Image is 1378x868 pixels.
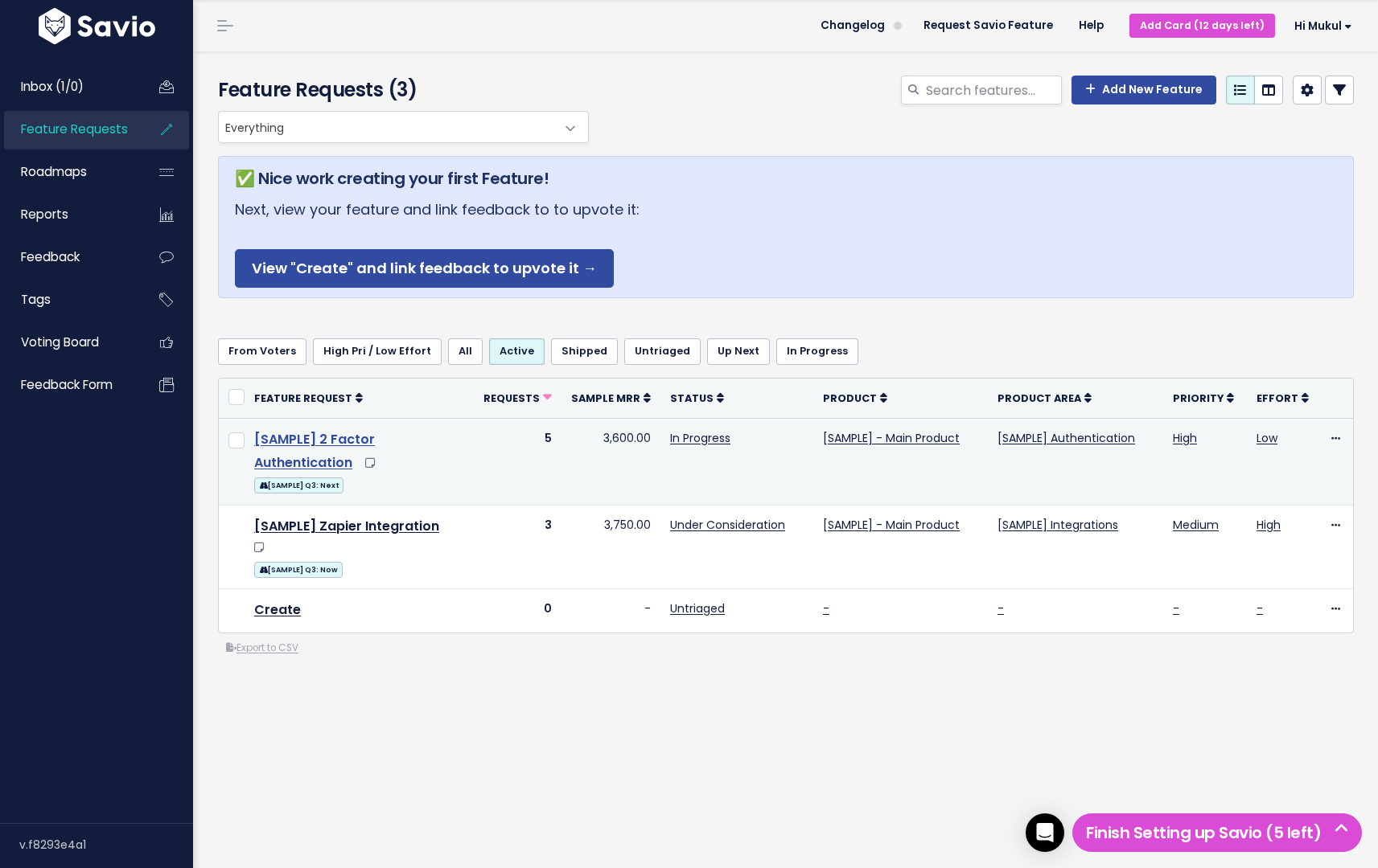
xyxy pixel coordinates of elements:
span: Everything [218,111,589,143]
a: From Voters [218,338,306,364]
span: Product [823,391,877,405]
a: [SAMPLE] - Main Product [823,517,960,533]
h4: Feature Requests (3) [218,76,581,104]
td: 3 [474,505,561,588]
span: Effort [1257,391,1298,405]
td: 3,750.00 [561,505,660,588]
a: Priority [1173,390,1234,406]
p: Next, view your feature and link feedback to to upvote it: [235,197,1337,288]
a: Feedback [4,239,134,276]
span: Voting Board [21,334,99,350]
a: High [1173,430,1197,446]
a: In Progress [670,430,730,446]
td: 5 [474,418,561,505]
span: Roadmaps [21,163,87,180]
a: Feedback form [4,366,134,403]
a: Export to CSV [226,641,298,654]
a: View "Create" and link feedback to upvote it → [235,249,614,289]
a: Untriaged [624,338,701,364]
input: Search features... [924,76,1062,104]
a: - [1257,600,1263,616]
span: Everything [219,112,556,142]
h5: ✅ Nice work creating your first Feature! [235,166,1337,190]
a: Request Savio Feature [911,14,1066,38]
a: Tags [4,281,134,318]
a: [SAMPLE] 2 Factor Authentication [254,430,375,472]
span: Reports [21,206,68,223]
span: Feature Request [254,391,352,405]
a: Product [823,390,887,406]
a: All [448,338,483,364]
span: Feedback [21,248,80,265]
span: Requests [483,391,540,405]
a: Help [1066,14,1117,38]
ul: Filter feature requests [218,338,1354,364]
a: [SAMPLE] Authentication [998,430,1135,446]
span: Hi Mukul [1294,20,1352,32]
a: Hi Mukul [1275,14,1365,39]
a: [SAMPLE] Q3: Next [254,474,343,494]
a: [SAMPLE] Zapier Integration [254,517,439,535]
a: Inbox (1/0) [4,68,134,105]
td: - [561,588,660,633]
a: Voting Board [4,324,134,361]
td: 0 [474,588,561,633]
a: - [998,600,1004,616]
a: Add New Feature [1072,76,1216,104]
a: [SAMPLE] Q3: Now [254,559,343,579]
span: [SAMPLE] Q3: Now [254,562,343,578]
span: Inbox (1/0) [21,78,84,95]
span: Feature Requests [21,121,128,137]
span: Tags [21,291,51,308]
a: Add Card (12 days left) [1129,14,1275,37]
a: Effort [1257,390,1309,406]
a: Untriaged [670,600,725,616]
span: [SAMPLE] Q3: Next [254,477,343,493]
a: Status [670,390,724,406]
div: v.f8293e4a1 [19,824,193,866]
span: Feedback form [21,376,113,393]
a: Medium [1173,517,1219,533]
a: Active [489,338,545,364]
a: Create [254,600,301,619]
span: Product Area [998,391,1081,405]
img: logo-white.9d6f32f41409.svg [35,8,159,44]
a: High [1257,517,1281,533]
a: Product Area [998,390,1092,406]
a: Shipped [551,338,618,364]
td: 3,600.00 [561,418,660,505]
a: - [823,600,829,616]
a: [SAMPLE] Integrations [998,517,1118,533]
a: Reports [4,196,134,233]
span: Sample MRR [571,391,640,405]
a: Under Consideration [670,517,785,533]
span: Changelog [821,20,885,31]
a: Requests [483,390,552,406]
a: Low [1257,430,1277,446]
a: Sample MRR [571,390,651,406]
a: Feature Requests [4,111,134,148]
span: Priority [1173,391,1224,405]
span: Status [670,391,714,405]
a: In Progress [776,338,858,364]
a: High Pri / Low Effort [313,338,442,364]
a: Roadmaps [4,154,134,190]
div: Open Intercom Messenger [1026,813,1064,852]
a: Up Next [707,338,770,364]
a: Feature Request [254,390,363,406]
a: - [1173,600,1179,616]
a: [SAMPLE] - Main Product [823,430,960,446]
h5: Finish Setting up Savio (5 left) [1080,821,1355,845]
